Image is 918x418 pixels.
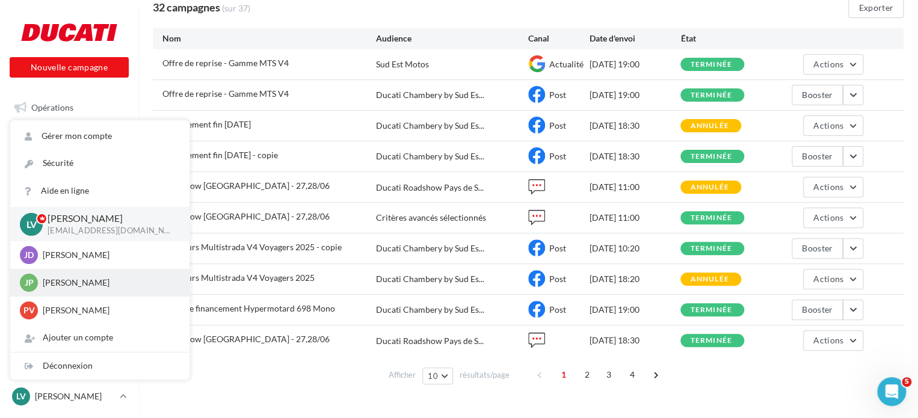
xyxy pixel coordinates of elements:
[24,249,34,261] span: JD
[589,273,680,285] div: [DATE] 18:20
[162,150,278,160] span: Financement fin août 2025 - copie
[162,180,330,191] span: Roadshow Pays de Savoie - 27,28/06
[222,2,250,14] span: (sur 37)
[376,89,484,101] span: Ducati Chambery by Sud Es...
[690,153,732,161] div: terminée
[376,120,484,132] span: Ducati Chambery by Sud Es...
[902,377,911,387] span: 5
[690,337,732,345] div: terminée
[589,120,680,132] div: [DATE] 18:30
[376,242,484,254] span: Ducati Chambery by Sud Es...
[680,32,772,45] div: État
[162,334,330,344] span: Roadshow Pays de Savoie - 27,28/06
[7,125,131,151] a: Boîte de réception99+
[589,304,680,316] div: [DATE] 19:00
[7,275,131,301] a: Médiathèque
[43,304,175,316] p: [PERSON_NAME]
[578,365,597,384] span: 2
[7,306,131,331] a: Calendrier
[162,303,335,313] span: Offre de financement Hypermotard 698 Mono
[549,59,584,69] span: Actualité
[803,54,863,75] button: Actions
[7,95,131,120] a: Opérations
[389,369,416,381] span: Afficher
[10,57,129,78] button: Nouvelle campagne
[31,102,73,112] span: Opérations
[549,151,566,161] span: Post
[376,212,528,224] div: Critères avancés sélectionnés
[803,269,863,289] button: Actions
[35,390,115,402] p: [PERSON_NAME]
[549,243,566,253] span: Post
[7,216,131,241] a: Campagnes
[623,365,642,384] span: 4
[813,59,843,69] span: Actions
[10,385,129,408] a: Lv [PERSON_NAME]
[589,334,680,346] div: [DATE] 18:30
[422,367,453,384] button: 10
[7,186,131,211] a: Sollicitation d'avis
[589,212,680,224] div: [DATE] 11:00
[162,58,289,68] span: Offre de reprise - Gamme MTS V4
[162,119,251,129] span: Financement fin août 2025
[43,249,175,261] p: [PERSON_NAME]
[162,211,330,221] span: Roadshow Pays de Savoie - 27,28/06
[813,335,843,345] span: Actions
[10,324,189,351] div: Ajouter un compte
[162,272,315,283] span: Concours Multistrada V4 Voyagers 2025
[10,123,189,150] a: Gérer mon compte
[690,61,732,69] div: terminée
[792,146,843,167] button: Booster
[690,245,732,253] div: terminée
[23,304,35,316] span: PV
[376,273,484,285] span: Ducati Chambery by Sud Es...
[690,122,729,130] div: annulée
[589,32,680,45] div: Date d'envoi
[43,277,175,289] p: [PERSON_NAME]
[10,177,189,204] a: Aide en ligne
[48,212,170,226] p: [PERSON_NAME]
[589,242,680,254] div: [DATE] 10:20
[549,120,566,131] span: Post
[10,150,189,177] a: Sécurité
[813,212,843,223] span: Actions
[162,242,342,252] span: Concours Multistrada V4 Voyagers 2025 - copie
[48,226,170,236] p: [EMAIL_ADDRESS][DOMAIN_NAME]
[428,371,438,381] span: 10
[599,365,618,384] span: 3
[803,177,863,197] button: Actions
[528,32,589,45] div: Canal
[10,352,189,380] div: Déconnexion
[803,207,863,228] button: Actions
[7,156,131,181] a: Visibilité en ligne
[792,300,843,320] button: Booster
[792,238,843,259] button: Booster
[549,304,566,315] span: Post
[690,306,732,314] div: terminée
[549,274,566,284] span: Post
[589,181,680,193] div: [DATE] 11:00
[25,277,34,289] span: JP
[813,120,843,131] span: Actions
[813,182,843,192] span: Actions
[877,377,906,406] iframe: Intercom live chat
[690,91,732,99] div: terminée
[690,214,732,222] div: terminée
[589,150,680,162] div: [DATE] 18:30
[589,89,680,101] div: [DATE] 19:00
[554,365,573,384] span: 1
[153,1,220,14] span: 32 campagnes
[162,32,376,45] div: Nom
[7,245,131,271] a: Contacts
[162,88,289,99] span: Offre de reprise - Gamme MTS V4
[376,58,429,70] div: Sud Est Motos
[26,217,37,231] span: Lv
[376,32,528,45] div: Audience
[16,390,26,402] span: Lv
[549,90,566,100] span: Post
[803,330,863,351] button: Actions
[376,182,484,194] span: Ducati Roadshow Pays de S...
[690,275,729,283] div: annulée
[589,58,680,70] div: [DATE] 19:00
[376,335,484,347] span: Ducati Roadshow Pays de S...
